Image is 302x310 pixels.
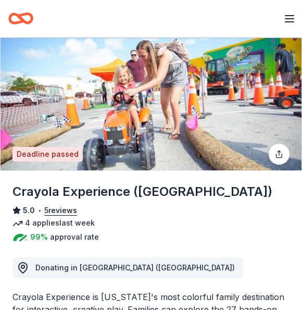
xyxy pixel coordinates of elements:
span: approval rate [50,231,99,243]
div: 4 applies last week [12,217,290,229]
button: 5reviews [44,204,77,217]
img: Image for Crayola Experience (Orlando) [1,38,301,170]
div: Deadline passed [12,147,83,162]
a: Home [8,6,33,31]
span: • [38,206,42,215]
span: Donating in [GEOGRAPHIC_DATA] ([GEOGRAPHIC_DATA]) [35,263,235,272]
span: 5.0 [23,204,35,217]
h1: Crayola Experience ([GEOGRAPHIC_DATA]) [12,183,272,200]
span: 99% [30,231,48,243]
